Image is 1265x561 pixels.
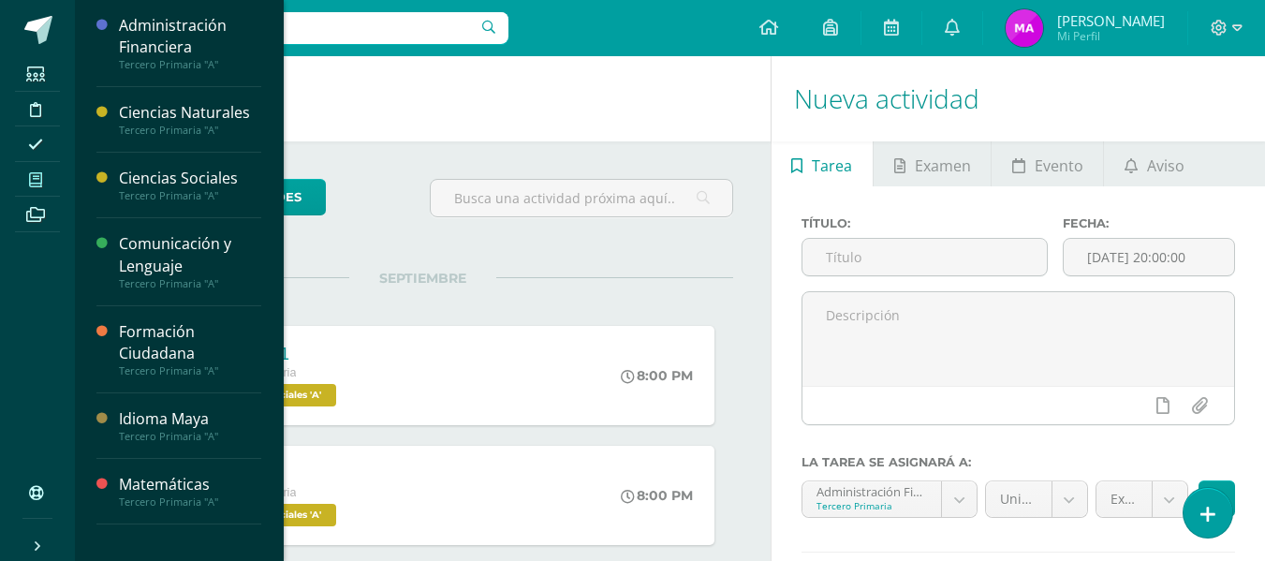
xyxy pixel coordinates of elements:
[1111,481,1138,517] span: Examen (40.0%)
[812,143,852,188] span: Tarea
[802,216,1049,230] label: Título:
[1057,11,1165,30] span: [PERSON_NAME]
[915,143,971,188] span: Examen
[992,141,1103,186] a: Evento
[772,141,873,186] a: Tarea
[119,321,261,364] div: Formación Ciudadana
[119,102,261,124] div: Ciencias Naturales
[119,474,261,495] div: Matemáticas
[802,239,1048,275] input: Título
[119,364,261,377] div: Tercero Primaria "A"
[1104,141,1204,186] a: Aviso
[794,56,1243,141] h1: Nueva actividad
[119,15,261,58] div: Administración Financiera
[119,233,261,276] div: Comunicación y Lenguaje
[119,277,261,290] div: Tercero Primaria "A"
[1000,481,1037,517] span: Unidad 4
[119,408,261,443] a: Idioma MayaTercero Primaria "A"
[119,408,261,430] div: Idioma Maya
[1035,143,1083,188] span: Evento
[1006,9,1043,47] img: 0b5bb679c4e009f27ddc545201dd55b4.png
[97,56,748,141] h1: Actividades
[431,180,731,216] input: Busca una actividad próxima aquí...
[119,58,261,71] div: Tercero Primaria "A"
[119,168,261,202] a: Ciencias SocialesTercero Primaria "A"
[349,270,496,287] span: SEPTIEMBRE
[1096,481,1187,517] a: Examen (40.0%)
[816,481,927,499] div: Administración Financiera 'A'
[119,495,261,509] div: Tercero Primaria "A"
[621,487,693,504] div: 8:00 PM
[874,141,991,186] a: Examen
[1057,28,1165,44] span: Mi Perfil
[119,189,261,202] div: Tercero Primaria "A"
[119,474,261,509] a: MatemáticasTercero Primaria "A"
[119,430,261,443] div: Tercero Primaria "A"
[87,12,508,44] input: Busca un usuario...
[119,15,261,71] a: Administración FinancieraTercero Primaria "A"
[1064,239,1234,275] input: Fecha de entrega
[986,481,1087,517] a: Unidad 4
[119,233,261,289] a: Comunicación y LenguajeTercero Primaria "A"
[621,367,693,384] div: 8:00 PM
[119,168,261,189] div: Ciencias Sociales
[802,481,977,517] a: Administración Financiera 'A'Tercero Primaria
[816,499,927,512] div: Tercero Primaria
[1147,143,1184,188] span: Aviso
[119,321,261,377] a: Formación CiudadanaTercero Primaria "A"
[802,455,1235,469] label: La tarea se asignará a:
[1063,216,1235,230] label: Fecha:
[119,102,261,137] a: Ciencias NaturalesTercero Primaria "A"
[119,124,261,137] div: Tercero Primaria "A"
